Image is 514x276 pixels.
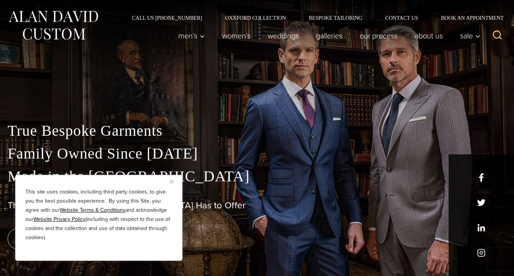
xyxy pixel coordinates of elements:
[8,228,114,249] a: book an appointment
[8,8,99,42] img: Alan David Custom
[297,15,374,21] a: Bespoke Tailoring
[170,28,485,43] nav: Primary Navigation
[60,206,125,214] a: Website Terms & Conditions
[25,187,172,242] p: This site uses cookies, including third party cookies, to give you the best possible experience. ...
[430,15,506,21] a: Book an Appointment
[170,177,179,186] button: Close
[214,28,259,43] a: Women’s
[460,32,481,40] span: Sale
[33,215,86,223] a: Website Privacy Policy
[406,28,452,43] a: About Us
[170,180,173,183] img: Close
[8,119,506,188] p: True Bespoke Garments Family Owned Since [DATE] Made in the [GEOGRAPHIC_DATA]
[121,15,506,21] nav: Secondary Navigation
[374,15,430,21] a: Contact Us
[178,32,205,40] span: Men’s
[214,15,297,21] a: Oxxford Collection
[308,28,351,43] a: Galleries
[488,27,506,45] button: View Search Form
[351,28,406,43] a: Our Process
[259,28,308,43] a: weddings
[8,200,506,211] h1: The Best Custom Suits [GEOGRAPHIC_DATA] Has to Offer
[121,15,214,21] a: Call Us [PHONE_NUMBER]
